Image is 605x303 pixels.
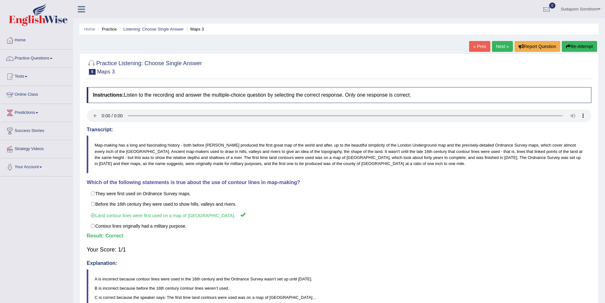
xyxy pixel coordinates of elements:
div: Your Score: 1/1 [87,242,591,257]
span: 5 [89,69,96,75]
a: Strategy Videos [0,140,73,156]
a: Next » [492,41,513,52]
h4: Result: [87,233,591,239]
span: 0 [549,3,555,9]
a: Your Account [0,158,73,174]
a: Predictions [0,104,73,120]
p: B is incorrect because before the 16th century contour lines weren’t used. [95,285,591,291]
h4: Listen to the recording and answer the multiple-choice question by selecting the correct response... [87,87,591,103]
label: They were first used on Ordnance Survey maps. [87,188,591,199]
a: « Prev [469,41,490,52]
a: Success Stories [0,122,73,138]
label: Before the 16th century they were used to show hills, valleys and rivers. [87,199,591,210]
h4: Explanation: [87,260,591,266]
a: Home [84,27,95,31]
button: Report Question [514,41,560,52]
b: Instructions: [93,92,124,98]
h4: Which of the following statements is true about the use of contour lines in map-making? [87,180,591,185]
a: Listening: Choose Single Answer [123,27,184,31]
label: Land contour lines were first used on a map of [GEOGRAPHIC_DATA]. [87,209,591,221]
a: Tests [0,68,73,84]
p: C is correct because the speaker says: The first time land contours were used was on a map of [GE... [95,294,591,300]
li: Maps 3 [185,26,204,32]
blockquote: Map-making has a long and fascinating history - both before [PERSON_NAME] produced the first grea... [87,135,591,173]
button: Re-Attempt [562,41,597,52]
a: Home [0,31,73,47]
small: Maps 3 [97,69,115,75]
h4: Transcript: [87,127,591,133]
h2: Practice Listening: Choose Single Answer [87,59,202,75]
label: Contour lines originally had a military purpose. [87,221,591,231]
a: Online Class [0,86,73,102]
a: Practice Questions [0,50,73,65]
li: Practice [96,26,117,32]
p: A is incorrect because contour lines were used in the 16th century and the Ordnance Survey wasn’t... [95,276,591,282]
